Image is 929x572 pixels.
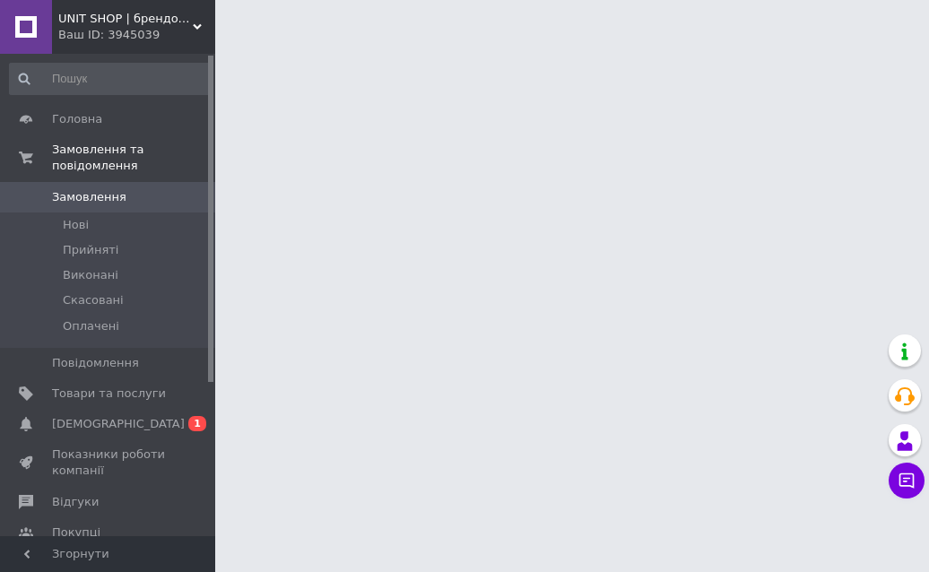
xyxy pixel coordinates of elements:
div: Ваш ID: 3945039 [58,27,215,43]
span: Прийняті [63,242,118,258]
span: Виконані [63,267,118,283]
span: Оплачені [63,318,119,334]
span: Покупці [52,524,100,541]
span: [DEMOGRAPHIC_DATA] [52,416,185,432]
input: Пошук [9,63,212,95]
span: Товари та послуги [52,386,166,402]
button: Чат з покупцем [889,463,925,498]
span: Скасовані [63,292,124,308]
span: Замовлення [52,189,126,205]
span: UNIT SHOP | брендові сумки, взуття та аксесуари [58,11,193,27]
span: Нові [63,217,89,233]
span: Показники роботи компанії [52,446,166,479]
span: Повідомлення [52,355,139,371]
span: Відгуки [52,494,99,510]
span: 1 [188,416,206,431]
span: Головна [52,111,102,127]
span: Замовлення та повідомлення [52,142,215,174]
